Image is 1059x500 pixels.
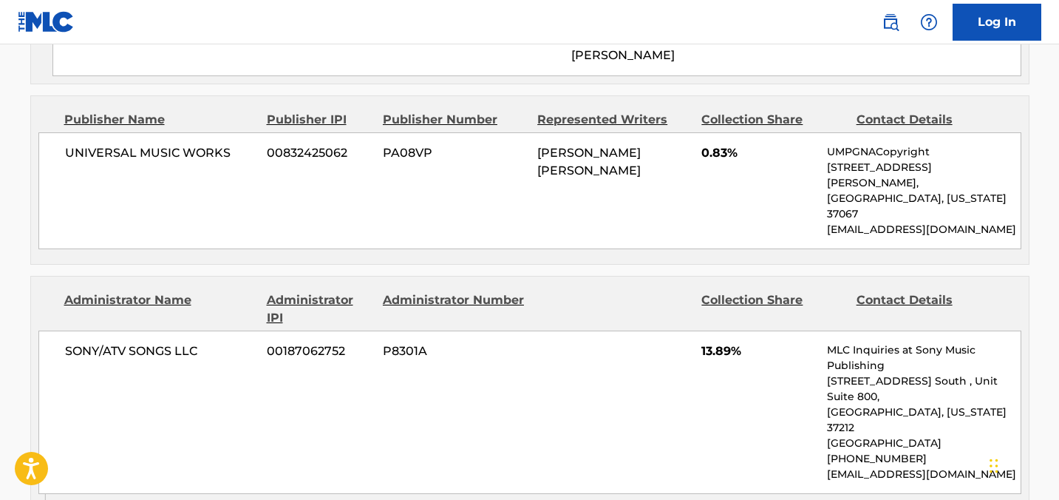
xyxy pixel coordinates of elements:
p: [GEOGRAPHIC_DATA], [US_STATE] 37067 [827,191,1020,222]
span: [PERSON_NAME] [PERSON_NAME] [537,146,641,178]
span: SONY/ATV SONGS LLC [65,342,256,360]
div: Administrator IPI [267,291,372,327]
div: Publisher Name [64,111,256,129]
div: Administrator Name [64,291,256,327]
p: [GEOGRAPHIC_DATA] [827,436,1020,451]
span: UNIVERSAL MUSIC WORKS [65,144,256,162]
span: P8301A [383,342,526,360]
span: 00832425062 [267,144,372,162]
div: Collection Share [701,111,845,129]
iframe: Chat Widget [985,429,1059,500]
p: [STREET_ADDRESS] South , Unit Suite 800, [827,374,1020,405]
div: Publisher IPI [267,111,372,129]
div: Help [914,7,944,37]
p: [EMAIL_ADDRESS][DOMAIN_NAME] [827,222,1020,237]
span: 00187062752 [267,342,372,360]
img: MLC Logo [18,11,75,33]
p: [GEOGRAPHIC_DATA], [US_STATE] 37212 [827,405,1020,436]
div: Collection Share [701,291,845,327]
a: Public Search [876,7,905,37]
img: help [920,13,938,31]
span: 0.83% [701,144,816,162]
p: [EMAIL_ADDRESS][DOMAIN_NAME] [827,467,1020,482]
p: [STREET_ADDRESS][PERSON_NAME], [827,160,1020,191]
div: Represented Writers [537,111,690,129]
p: [PHONE_NUMBER] [827,451,1020,467]
a: Log In [953,4,1041,41]
span: PA08VP [383,144,526,162]
p: MLC Inquiries at Sony Music Publishing [827,342,1020,374]
div: Contact Details [857,111,1000,129]
div: Administrator Number [383,291,526,327]
div: Contact Details [857,291,1000,327]
img: search [882,13,899,31]
div: Drag [990,444,998,488]
p: UMPGNACopyright [827,144,1020,160]
span: 13.89% [701,342,816,360]
div: Publisher Number [383,111,526,129]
